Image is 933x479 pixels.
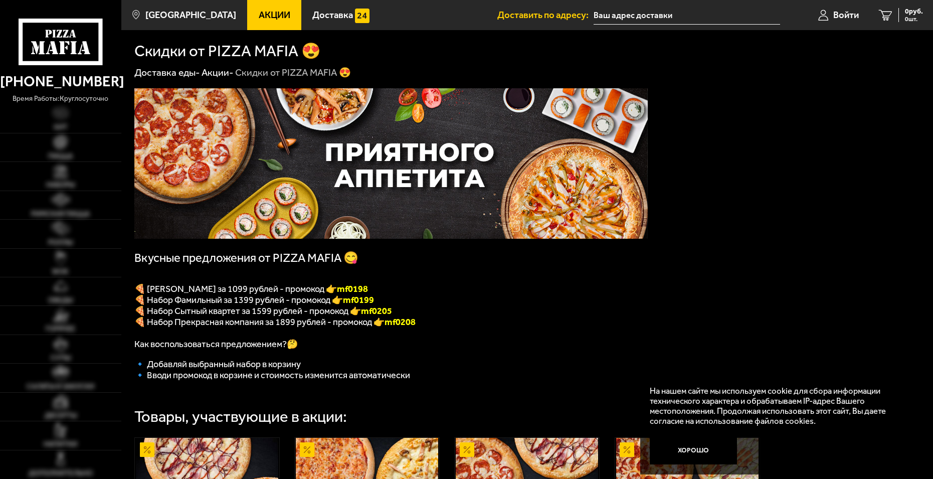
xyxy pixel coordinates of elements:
b: mf0205 [361,305,392,316]
p: На нашем сайте мы используем cookie для сбора информации технического характера и обрабатываем IP... [650,386,904,426]
span: Обеды [48,297,73,304]
span: Наборы [46,182,75,189]
span: Десерты [45,412,77,419]
span: WOK [52,268,69,275]
span: 🍕 Набор Фамильный за 1399 рублей - промокод 👉 [134,294,374,305]
span: Хит [54,124,68,131]
span: 0 руб. [905,8,923,15]
span: 🍕 Набор Прекрасная компания за 1899 рублей - промокод 👉 [134,316,385,328]
span: 🔹 Добавляй выбранный набор в корзину [134,359,301,370]
span: 0 шт. [905,16,923,22]
div: Товары, участвующие в акции: [134,409,347,424]
input: Ваш адрес доставки [594,6,780,25]
img: 15daf4d41897b9f0e9f617042186c801.svg [355,9,369,23]
span: 🍕 Набор Сытный квартет за 1599 рублей - промокод 👉 [134,305,392,316]
span: Напитки [44,441,77,448]
img: Акционный [140,442,154,457]
span: Дополнительно [29,470,93,477]
span: mf0208 [385,316,416,328]
span: Супы [51,355,71,362]
a: Акции- [202,67,234,78]
span: [GEOGRAPHIC_DATA] [145,11,236,20]
span: Вкусные предложения от PIZZA MAFIA 😋 [134,251,358,265]
span: Роллы [48,239,73,246]
a: Доставка еды- [134,67,200,78]
span: Горячее [46,326,75,333]
img: Акционный [300,442,314,457]
span: 🔹 Вводи промокод в корзине и стоимость изменится автоматически [134,370,410,381]
span: Доставить по адресу: [497,11,594,20]
span: Войти [833,11,859,20]
span: Пицца [48,153,73,160]
span: Как воспользоваться предложением?🤔 [134,339,298,350]
span: Доставка [312,11,353,20]
font: mf0198 [337,283,368,294]
b: mf0199 [343,294,374,305]
img: 1024x1024 [134,88,648,239]
h1: Скидки от PIZZA MAFIA 😍 [134,43,321,59]
span: Акции [259,11,290,20]
span: 🍕 [PERSON_NAME] за 1099 рублей - промокод 👉 [134,283,368,294]
button: Хорошо [650,435,737,464]
img: Акционный [460,442,474,457]
span: Салаты и закуски [27,383,94,390]
div: Скидки от PIZZA MAFIA 😍 [235,66,351,79]
span: Римская пицца [31,211,90,218]
img: Акционный [620,442,634,457]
